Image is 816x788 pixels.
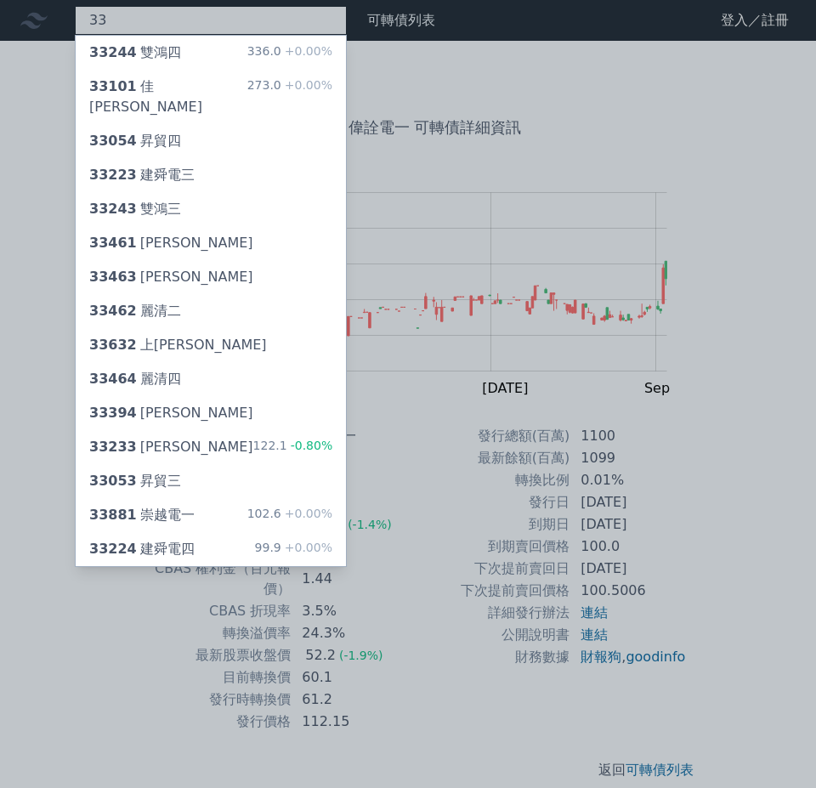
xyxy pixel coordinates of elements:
[76,192,346,226] a: 33243雙鴻三
[76,532,346,566] a: 33224建舜電四 99.9+0.00%
[89,43,181,63] div: 雙鴻四
[89,541,137,557] span: 33224
[76,124,346,158] a: 33054昇貿四
[89,337,137,353] span: 33632
[76,464,346,498] a: 33053昇貿三
[89,165,195,185] div: 建舜電三
[89,78,137,94] span: 33101
[281,507,332,520] span: +0.00%
[247,505,332,525] div: 102.6
[247,43,332,63] div: 336.0
[89,267,253,287] div: [PERSON_NAME]
[89,44,137,60] span: 33244
[76,430,346,464] a: 33233[PERSON_NAME] 122.1-0.80%
[89,507,137,523] span: 33881
[89,437,253,457] div: [PERSON_NAME]
[89,471,181,491] div: 昇貿三
[89,405,137,421] span: 33394
[255,539,332,559] div: 99.9
[89,131,181,151] div: 昇貿四
[89,269,137,285] span: 33463
[76,226,346,260] a: 33461[PERSON_NAME]
[281,78,332,92] span: +0.00%
[89,133,137,149] span: 33054
[76,498,346,532] a: 33881崇越電一 102.6+0.00%
[89,371,137,387] span: 33464
[253,437,333,457] div: 122.1
[89,303,137,319] span: 33462
[76,158,346,192] a: 33223建舜電三
[76,396,346,430] a: 33394[PERSON_NAME]
[89,201,137,217] span: 33243
[89,473,137,489] span: 33053
[89,403,253,423] div: [PERSON_NAME]
[281,541,332,554] span: +0.00%
[76,362,346,396] a: 33464麗清四
[89,77,247,117] div: 佳[PERSON_NAME]
[76,36,346,70] a: 33244雙鴻四 336.0+0.00%
[89,167,137,183] span: 33223
[89,301,181,321] div: 麗清二
[76,260,346,294] a: 33463[PERSON_NAME]
[247,77,332,117] div: 273.0
[89,505,195,525] div: 崇越電一
[89,199,181,219] div: 雙鴻三
[89,233,253,253] div: [PERSON_NAME]
[76,70,346,124] a: 33101佳[PERSON_NAME] 273.0+0.00%
[89,235,137,251] span: 33461
[76,294,346,328] a: 33462麗清二
[89,369,181,389] div: 麗清四
[89,335,267,355] div: 上[PERSON_NAME]
[89,539,195,559] div: 建舜電四
[281,44,332,58] span: +0.00%
[287,439,333,452] span: -0.80%
[76,328,346,362] a: 33632上[PERSON_NAME]
[89,439,137,455] span: 33233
